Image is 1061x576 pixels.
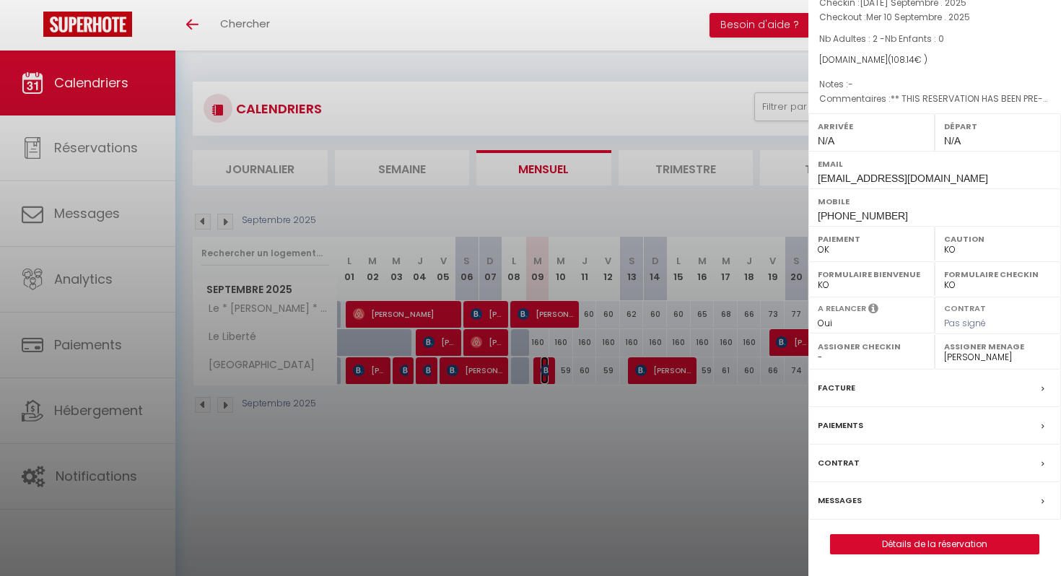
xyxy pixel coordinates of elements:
[818,135,834,147] span: N/A
[891,53,914,66] span: 108.14
[818,493,862,508] label: Messages
[885,32,944,45] span: Nb Enfants : 0
[831,535,1039,554] a: Détails de la réservation
[818,232,925,246] label: Paiement
[888,53,927,66] span: ( € )
[944,232,1052,246] label: Caution
[818,210,908,222] span: [PHONE_NUMBER]
[848,78,853,90] span: -
[819,32,944,45] span: Nb Adultes : 2 -
[818,173,988,184] span: [EMAIL_ADDRESS][DOMAIN_NAME]
[819,53,1050,67] div: [DOMAIN_NAME]
[868,302,878,318] i: Sélectionner OUI si vous souhaiter envoyer les séquences de messages post-checkout
[818,302,866,315] label: A relancer
[944,135,961,147] span: N/A
[944,339,1052,354] label: Assigner Menage
[830,534,1039,554] button: Détails de la réservation
[944,302,986,312] label: Contrat
[818,339,925,354] label: Assigner Checkin
[944,119,1052,134] label: Départ
[818,418,863,433] label: Paiements
[12,6,55,49] button: Ouvrir le widget de chat LiveChat
[819,77,1050,92] p: Notes :
[818,119,925,134] label: Arrivée
[944,267,1052,282] label: Formulaire Checkin
[818,455,860,471] label: Contrat
[818,194,1052,209] label: Mobile
[944,317,986,329] span: Pas signé
[819,92,1050,106] p: Commentaires :
[818,380,855,396] label: Facture
[819,10,1050,25] p: Checkout :
[818,157,1052,171] label: Email
[818,267,925,282] label: Formulaire Bienvenue
[866,11,970,23] span: Mer 10 Septembre . 2025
